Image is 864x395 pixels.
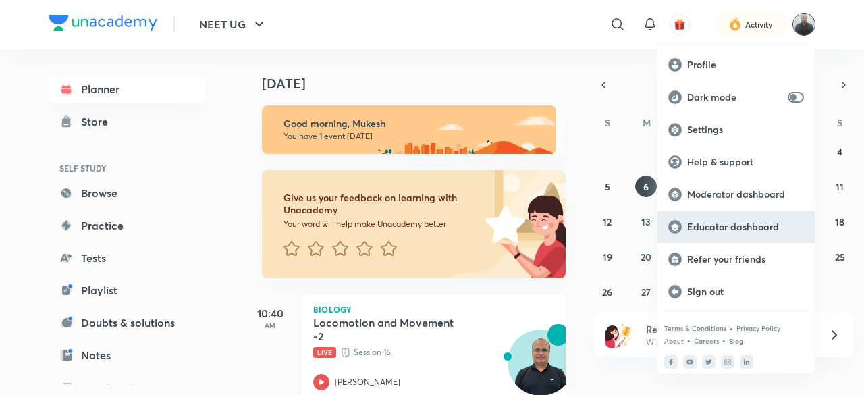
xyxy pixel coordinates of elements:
a: Privacy Policy [736,324,780,332]
a: Refer your friends [657,243,815,275]
p: Profile [687,59,804,71]
a: About [664,337,684,345]
p: Dark mode [687,91,782,103]
a: Terms & Conditions [664,324,726,332]
a: Careers [694,337,719,345]
a: Profile [657,49,815,81]
p: Help & support [687,156,804,168]
p: Moderator dashboard [687,188,804,201]
div: • [729,322,734,334]
a: Help & support [657,146,815,178]
p: Refer your friends [687,253,804,265]
div: • [686,334,691,346]
a: Educator dashboard [657,211,815,243]
p: Sign out [687,286,804,298]
p: Settings [687,124,804,136]
p: Educator dashboard [687,221,804,233]
a: Moderator dashboard [657,178,815,211]
a: Blog [729,337,743,345]
a: Settings [657,113,815,146]
div: • [722,334,726,346]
